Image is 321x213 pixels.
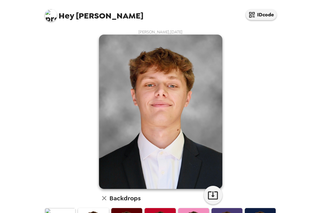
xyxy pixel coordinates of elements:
span: [PERSON_NAME] [45,6,143,20]
span: [PERSON_NAME] , [DATE] [138,29,183,35]
span: Hey [59,10,74,21]
img: profile pic [45,9,57,22]
button: IDcode [246,9,277,20]
img: user [99,35,222,189]
h6: Backdrops [109,193,141,203]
